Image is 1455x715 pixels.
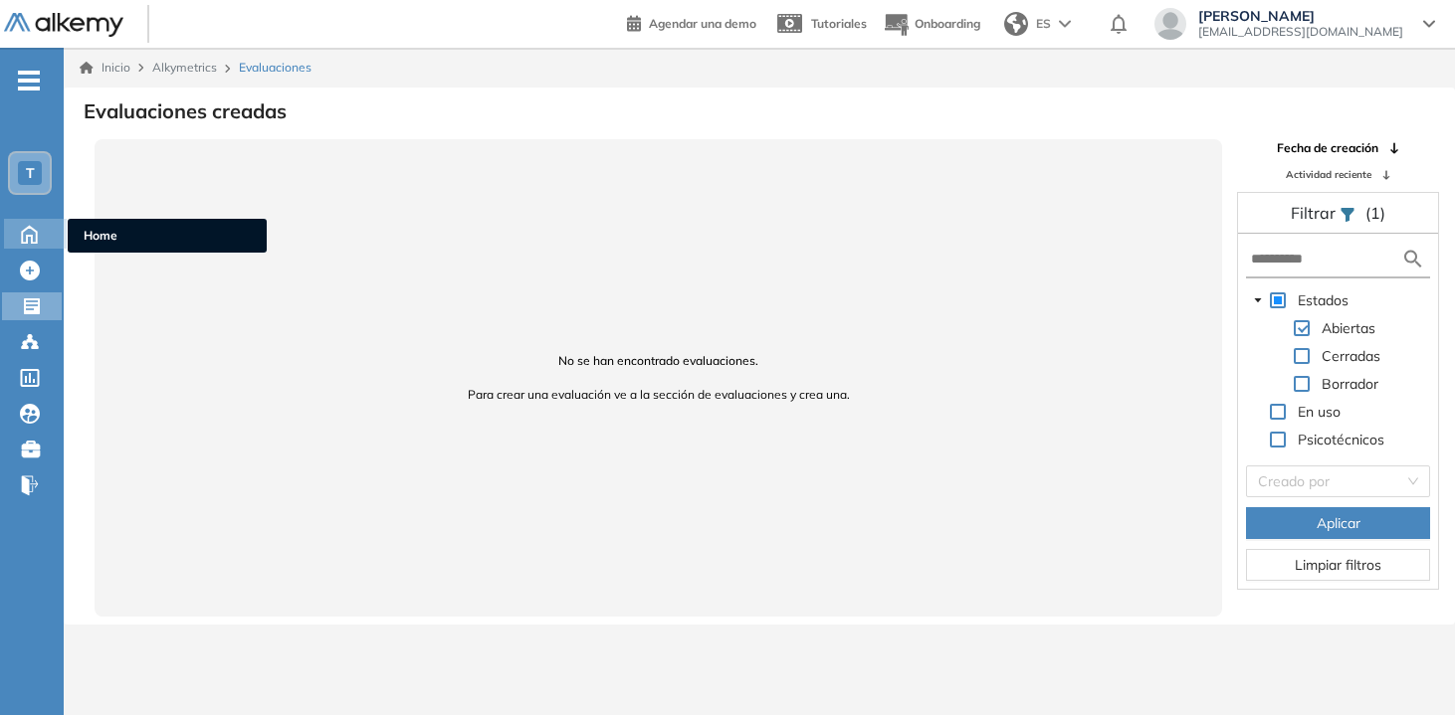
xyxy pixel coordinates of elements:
span: Evaluaciones [239,59,312,77]
span: Home [84,227,251,245]
span: (1) [1365,201,1385,225]
span: Actividad reciente [1286,167,1371,182]
button: Aplicar [1246,507,1430,539]
span: Psicotécnicos [1294,428,1388,451]
span: Onboarding [915,16,980,31]
span: caret-down [1253,295,1263,305]
span: En uso [1294,400,1345,424]
span: Estados [1298,291,1349,309]
img: Logo [4,13,123,38]
span: Fecha de creación [1277,139,1378,157]
img: search icon [1401,247,1425,271]
a: Inicio [80,59,130,77]
span: No se han encontrado evaluaciones. [118,352,1198,370]
img: arrow [1059,20,1071,28]
img: world [1004,12,1028,36]
span: Filtrar [1291,203,1340,223]
span: Abiertas [1322,319,1375,337]
span: Psicotécnicos [1298,431,1384,448]
span: ES [1036,15,1051,33]
span: T [26,165,35,181]
button: Onboarding [883,3,980,46]
span: Borrador [1318,372,1382,396]
span: Alkymetrics [152,60,217,75]
span: [EMAIL_ADDRESS][DOMAIN_NAME] [1198,24,1403,40]
span: Cerradas [1318,344,1384,368]
i: - [18,79,40,83]
span: Cerradas [1322,347,1380,365]
span: Tutoriales [811,16,867,31]
span: Abiertas [1318,316,1379,340]
span: Estados [1294,288,1352,312]
h3: Evaluaciones creadas [84,99,287,123]
span: Limpiar filtros [1295,554,1381,576]
span: [PERSON_NAME] [1198,8,1403,24]
span: En uso [1298,403,1341,421]
a: Agendar una demo [627,10,756,34]
span: Borrador [1322,375,1378,393]
span: Aplicar [1317,512,1360,534]
span: Agendar una demo [649,16,756,31]
button: Limpiar filtros [1246,549,1430,581]
span: Para crear una evaluación ve a la sección de evaluaciones y crea una. [118,386,1198,404]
